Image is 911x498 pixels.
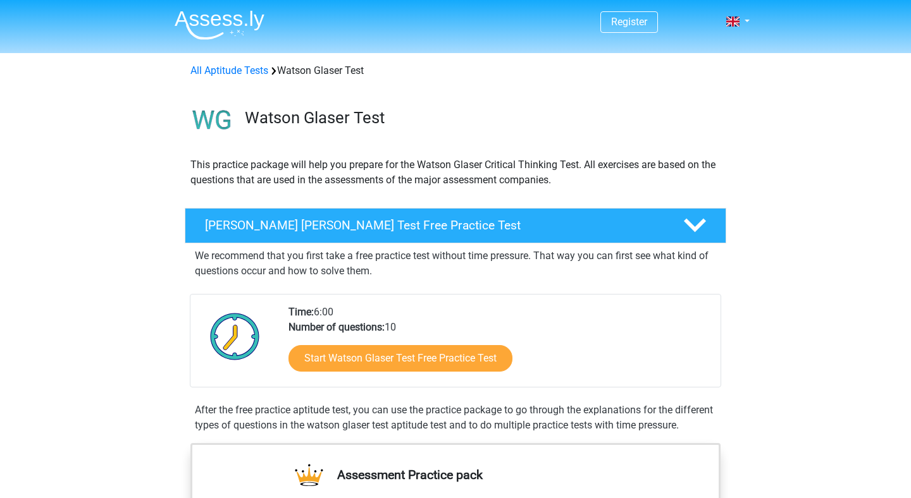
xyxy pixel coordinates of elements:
[185,94,239,147] img: watson glaser test
[288,306,314,318] b: Time:
[288,345,512,372] a: Start Watson Glaser Test Free Practice Test
[205,218,663,233] h4: [PERSON_NAME] [PERSON_NAME] Test Free Practice Test
[288,321,385,333] b: Number of questions:
[203,305,267,368] img: Clock
[279,305,720,387] div: 6:00 10
[175,10,264,40] img: Assessly
[195,248,716,279] p: We recommend that you first take a free practice test without time pressure. That way you can fir...
[190,403,721,433] div: After the free practice aptitude test, you can use the practice package to go through the explana...
[180,208,731,243] a: [PERSON_NAME] [PERSON_NAME] Test Free Practice Test
[245,108,716,128] h3: Watson Glaser Test
[185,63,726,78] div: Watson Glaser Test
[611,16,647,28] a: Register
[190,64,268,76] a: All Aptitude Tests
[190,157,721,188] p: This practice package will help you prepare for the Watson Glaser Critical Thinking Test. All exe...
